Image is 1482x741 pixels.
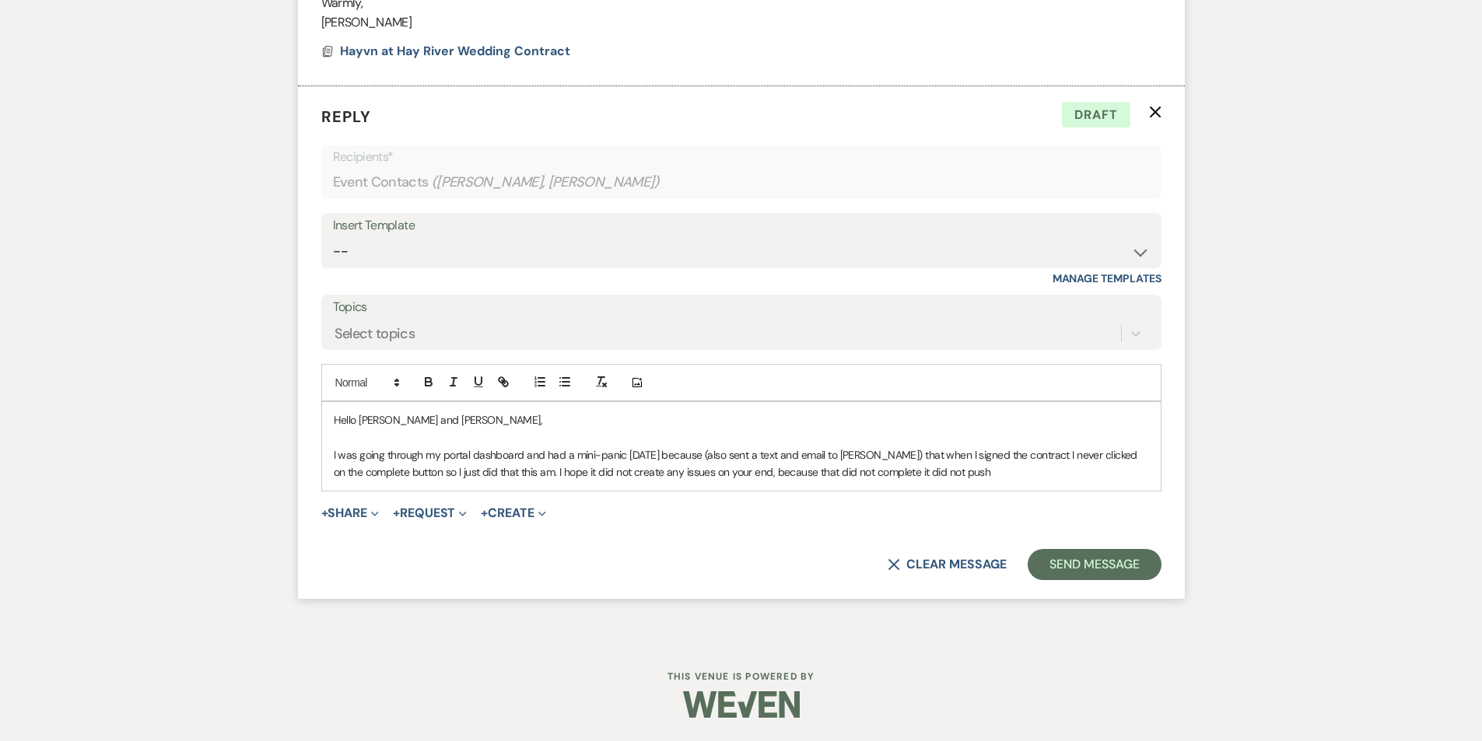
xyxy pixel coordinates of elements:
[481,507,488,519] span: +
[393,507,400,519] span: +
[321,507,328,519] span: +
[333,147,1150,167] p: Recipients*
[432,172,660,193] span: ( [PERSON_NAME], [PERSON_NAME] )
[1062,102,1130,128] span: Draft
[888,558,1006,571] button: Clear message
[334,446,1149,481] p: I was going through my portal dashboard and had a mini-panic [DATE] because (also sent a text and...
[481,507,545,519] button: Create
[1053,271,1161,285] a: Manage Templates
[683,677,800,732] img: Weven Logo
[1028,549,1161,580] button: Send Message
[333,296,1150,319] label: Topics
[335,323,415,344] div: Select topics
[334,411,1149,428] p: Hello [PERSON_NAME] and [PERSON_NAME],
[333,215,1150,237] div: Insert Template
[393,507,467,519] button: Request
[333,167,1150,197] div: Event Contacts
[321,507,380,519] button: Share
[340,43,570,59] span: Hayvn at Hay River Wedding Contract
[321,12,1161,33] p: [PERSON_NAME]
[340,42,574,61] button: Hayvn at Hay River Wedding Contract
[321,107,371,127] span: Reply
